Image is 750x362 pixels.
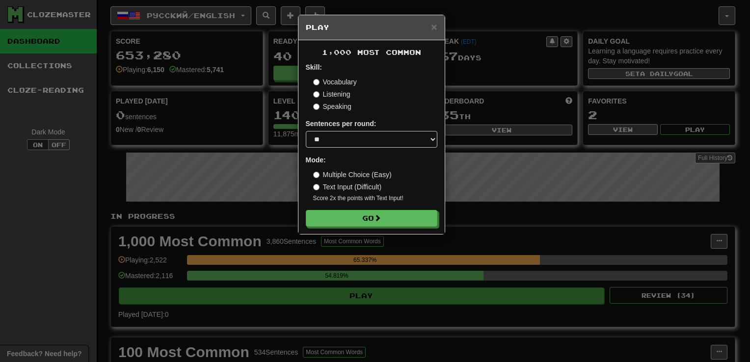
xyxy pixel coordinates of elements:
strong: Mode: [306,156,326,164]
input: Vocabulary [313,79,320,85]
span: × [431,21,437,32]
strong: Skill: [306,63,322,71]
label: Listening [313,89,350,99]
button: Go [306,210,437,227]
span: 1,000 Most Common [322,48,421,56]
label: Vocabulary [313,77,357,87]
input: Listening [313,91,320,98]
input: Speaking [313,103,320,110]
h5: Play [306,23,437,32]
input: Text Input (Difficult) [313,184,320,190]
small: Score 2x the points with Text Input ! [313,194,437,203]
label: Multiple Choice (Easy) [313,170,392,180]
label: Sentences per round: [306,119,376,129]
label: Speaking [313,102,351,111]
label: Text Input (Difficult) [313,182,382,192]
input: Multiple Choice (Easy) [313,172,320,178]
button: Close [431,22,437,32]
